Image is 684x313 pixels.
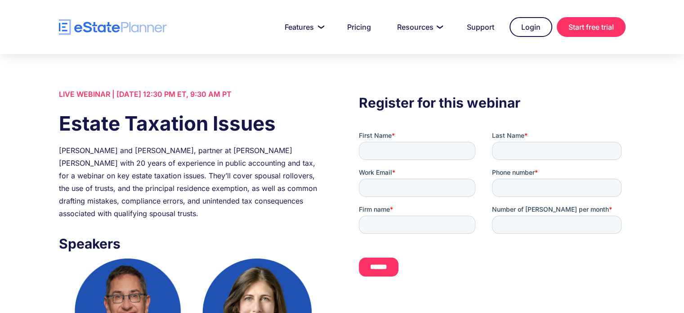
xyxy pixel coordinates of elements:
[557,17,626,37] a: Start free trial
[510,17,552,37] a: Login
[59,233,325,254] h3: Speakers
[456,18,505,36] a: Support
[59,109,325,137] h1: Estate Taxation Issues
[59,144,325,220] div: [PERSON_NAME] and [PERSON_NAME], partner at [PERSON_NAME] [PERSON_NAME] with 20 years of experien...
[59,19,167,35] a: home
[274,18,332,36] a: Features
[386,18,452,36] a: Resources
[359,92,625,113] h3: Register for this webinar
[359,131,625,284] iframe: Form 0
[336,18,382,36] a: Pricing
[59,88,325,100] div: LIVE WEBINAR | [DATE] 12:30 PM ET, 9:30 AM PT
